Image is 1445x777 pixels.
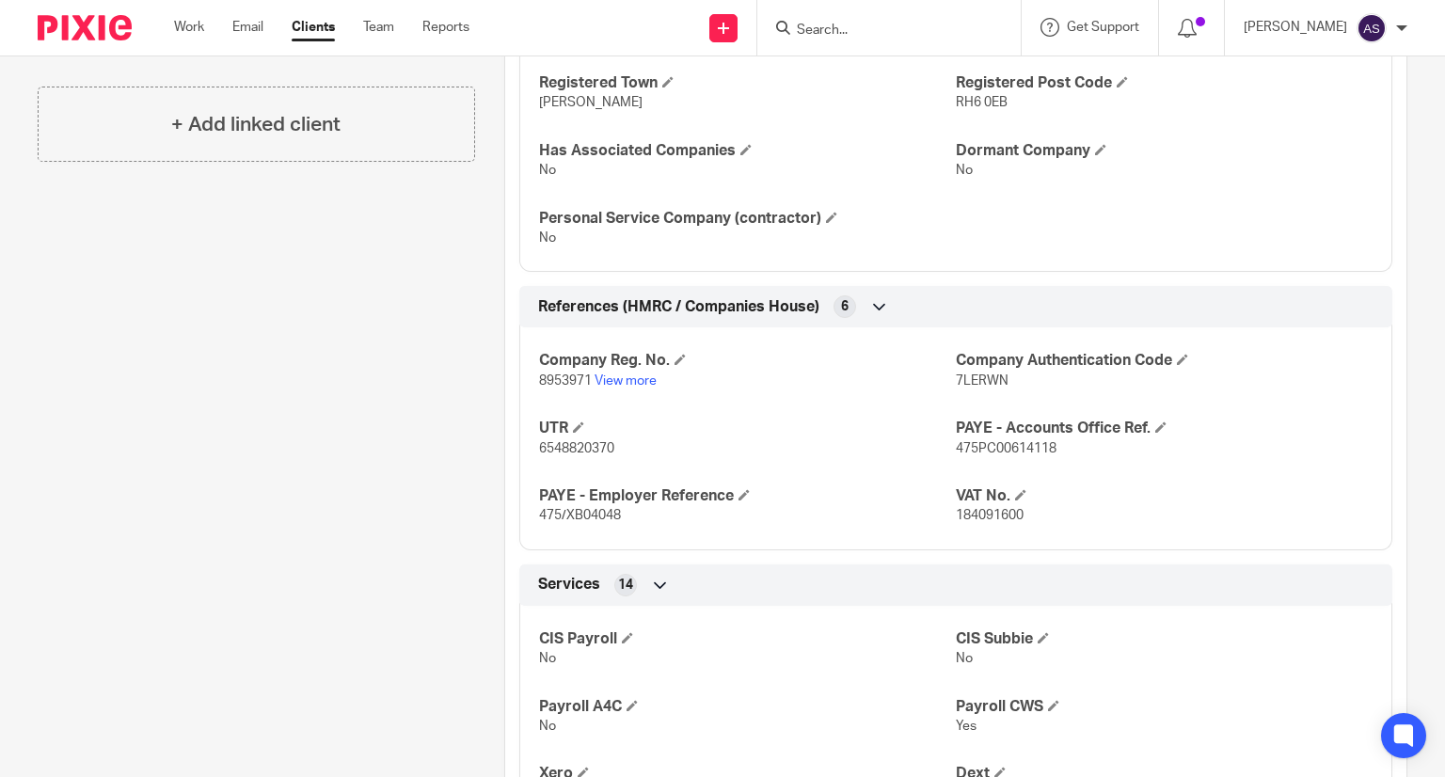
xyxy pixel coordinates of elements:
span: Services [538,575,600,595]
span: 8953971 [539,374,592,388]
h4: VAT No. [956,486,1373,506]
a: Email [232,18,263,37]
span: 475PC00614118 [956,442,1056,455]
span: 14 [618,576,633,595]
a: Team [363,18,394,37]
span: No [539,231,556,245]
span: Yes [956,720,977,733]
img: Pixie [38,15,132,40]
h4: Company Reg. No. [539,351,956,371]
span: 6548820370 [539,442,614,455]
h4: Company Authentication Code [956,351,1373,371]
h4: Registered Town [539,73,956,93]
span: RH6 0EB [956,96,1008,109]
h4: Has Associated Companies [539,141,956,161]
span: No [956,652,973,665]
h4: + Add linked client [171,110,341,139]
h4: Dormant Company [956,141,1373,161]
span: 7LERWN [956,374,1008,388]
a: View more [595,374,657,388]
h4: UTR [539,419,956,438]
span: References (HMRC / Companies House) [538,297,819,317]
a: Work [174,18,204,37]
h4: CIS Payroll [539,629,956,649]
span: 475/XB04048 [539,509,621,522]
span: Get Support [1067,21,1139,34]
span: No [956,164,973,177]
input: Search [795,23,964,40]
img: svg%3E [1357,13,1387,43]
a: Clients [292,18,335,37]
span: 184091600 [956,509,1024,522]
span: No [539,720,556,733]
span: No [539,164,556,177]
h4: Registered Post Code [956,73,1373,93]
h4: Payroll CWS [956,697,1373,717]
a: Reports [422,18,469,37]
h4: CIS Subbie [956,629,1373,649]
span: No [539,652,556,665]
span: 6 [841,297,849,316]
span: [PERSON_NAME] [539,96,643,109]
p: [PERSON_NAME] [1244,18,1347,37]
h4: PAYE - Employer Reference [539,486,956,506]
h4: Personal Service Company (contractor) [539,209,956,229]
h4: PAYE - Accounts Office Ref. [956,419,1373,438]
h4: Payroll A4C [539,697,956,717]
